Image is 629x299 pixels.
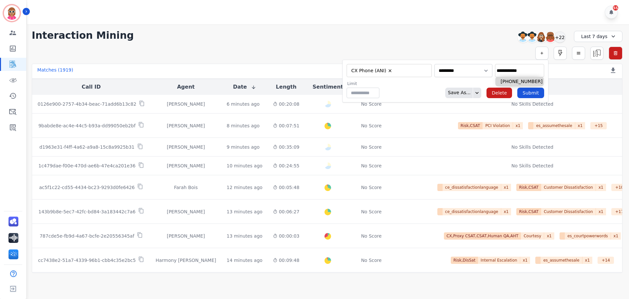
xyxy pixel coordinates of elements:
[511,101,553,107] div: No Skills Detected
[273,162,299,169] div: 00:24:55
[361,257,382,264] div: No Score
[276,83,296,91] button: Length
[511,162,553,169] div: No Skills Detected
[486,88,512,98] button: Delete
[227,144,260,150] div: 9 minutes ago
[39,144,134,150] p: d1963e31-f4ff-4a62-a9a8-15c8a9925b31
[38,257,136,264] p: cc7438e2-51a7-4339-96b1-cbb4c35e2bc5
[516,184,541,191] span: Risk,CSAT
[613,5,618,11] div: 55
[520,257,530,264] span: x 1
[156,184,216,191] div: Farah Bois
[541,208,596,215] span: Customer Dissatisfaction
[227,101,260,107] div: 6 minutes ago
[444,232,521,240] span: CX,Proxy CSAT,CSAT,Human QA,AHT
[273,144,299,150] div: 00:35:09
[349,68,395,74] li: CX Phone (ANI)
[227,208,262,215] div: 13 minutes ago
[37,67,73,76] div: Matches ( 1919 )
[4,5,20,21] img: Bordered avatar
[361,208,382,215] div: No Score
[156,101,216,107] div: [PERSON_NAME]
[38,101,136,107] p: 0126e900-2757-4b34-beac-71add6b13c82
[156,257,216,264] div: Harmony [PERSON_NAME]
[227,122,260,129] div: 8 minutes ago
[388,68,392,73] button: Remove CX Phone (ANI)
[361,122,382,129] div: No Score
[443,184,501,191] span: ce_dissatisfactionlanguage
[156,233,216,239] div: [PERSON_NAME]
[451,257,478,264] span: Risk,DisSat
[517,88,544,98] button: Submit
[273,101,299,107] div: 00:20:08
[501,184,511,191] span: x 1
[361,233,382,239] div: No Score
[598,257,614,264] div: + 14
[227,184,262,191] div: 12 minutes ago
[233,83,256,91] button: Date
[574,31,622,42] div: Last 7 days
[361,162,382,169] div: No Score
[541,184,596,191] span: Customer Dissatisfaction
[38,162,135,169] p: 1c479dae-f00e-470d-ae6b-47e4ca201e36
[565,232,611,240] span: es_courtpowerwords
[501,208,511,215] span: x 1
[361,101,382,107] div: No Score
[177,83,195,91] button: Agent
[348,67,428,75] ul: selected options
[361,184,382,191] div: No Score
[478,257,520,264] span: Internal Escalation
[156,162,216,169] div: [PERSON_NAME]
[32,30,134,41] h1: Interaction Mining
[611,184,628,191] div: + 10
[596,184,606,191] span: x 1
[156,144,216,150] div: [PERSON_NAME]
[582,257,593,264] span: x 1
[227,162,262,169] div: 10 minutes ago
[273,233,299,239] div: 00:00:03
[554,32,565,43] div: +22
[38,122,136,129] p: 9babde8e-ac4e-44c5-b93a-dd99050eb2bf
[513,122,523,129] span: x 1
[227,233,262,239] div: 13 minutes ago
[575,122,585,129] span: x 1
[533,122,575,129] span: es_assumethesale
[596,208,606,215] span: x 1
[273,208,299,215] div: 00:06:27
[39,184,135,191] p: ac5f1c22-cd55-4434-bc23-9293d0fe6426
[443,208,501,215] span: ce_dissatisfactionlanguage
[611,208,628,215] div: + 17
[156,208,216,215] div: [PERSON_NAME]
[590,122,607,129] div: + 15
[511,144,553,150] div: No Skills Detected
[273,122,299,129] div: 00:07:51
[361,144,382,150] div: No Score
[483,122,513,129] span: PCI Violation
[227,257,262,264] div: 14 minutes ago
[497,67,543,74] ul: selected options
[611,232,621,240] span: x 1
[458,122,483,129] span: Risk,CSAT
[82,83,101,91] button: Call ID
[273,184,299,191] div: 00:05:48
[38,208,135,215] p: 143b9b8e-5ec7-42fc-bd84-3a183442c7a6
[544,232,554,240] span: x 1
[273,257,299,264] div: 00:09:48
[521,232,544,240] span: Courtesy
[156,122,216,129] div: [PERSON_NAME]
[40,233,134,239] p: 787cde5e-fb9d-4a67-bcfe-2e20556345af
[495,77,544,86] li: [PHONE_NUMBER]
[313,83,343,91] button: Sentiment
[516,208,541,215] span: Risk,CSAT
[347,81,379,86] label: Limit
[541,257,582,264] span: es_assumethesale
[445,88,470,98] div: Save As...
